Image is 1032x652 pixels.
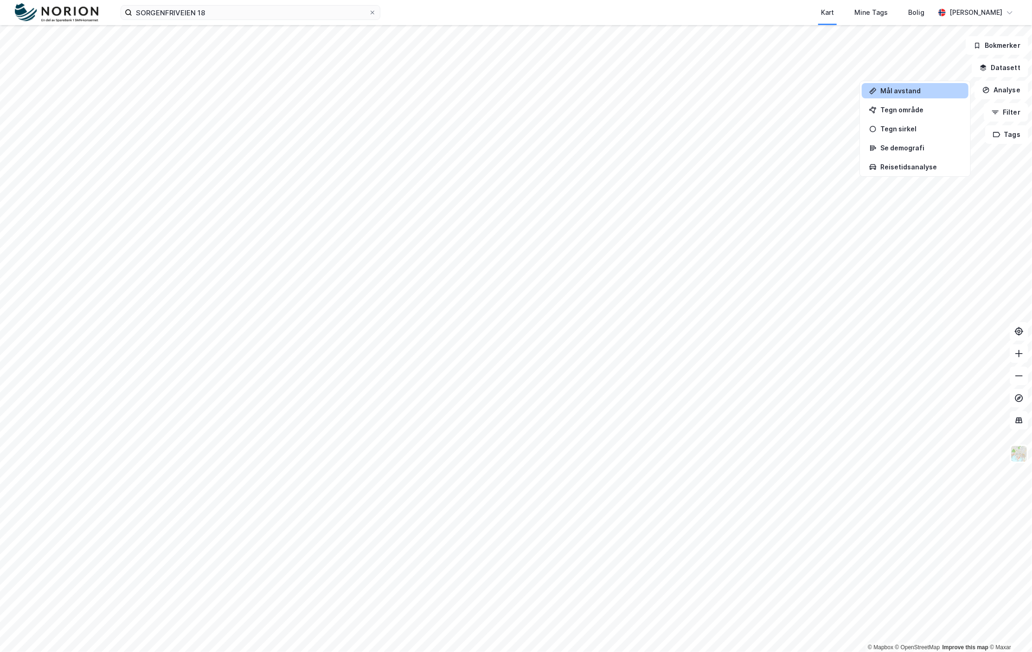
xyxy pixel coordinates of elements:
[985,125,1028,144] button: Tags
[908,7,924,18] div: Bolig
[15,3,98,22] img: norion-logo.80e7a08dc31c2e691866.png
[966,36,1028,55] button: Bokmerker
[986,607,1032,652] div: Kontrollprogram for chat
[942,644,988,651] a: Improve this map
[880,144,961,152] div: Se demografi
[1010,445,1028,463] img: Z
[880,106,961,114] div: Tegn område
[821,7,834,18] div: Kart
[972,58,1028,77] button: Datasett
[984,103,1028,122] button: Filter
[986,607,1032,652] iframe: Chat Widget
[949,7,1002,18] div: [PERSON_NAME]
[132,6,369,19] input: Søk på adresse, matrikkel, gårdeiere, leietakere eller personer
[868,644,893,651] a: Mapbox
[974,81,1028,99] button: Analyse
[854,7,888,18] div: Mine Tags
[895,644,940,651] a: OpenStreetMap
[880,163,961,171] div: Reisetidsanalyse
[880,87,961,95] div: Mål avstand
[880,125,961,133] div: Tegn sirkel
